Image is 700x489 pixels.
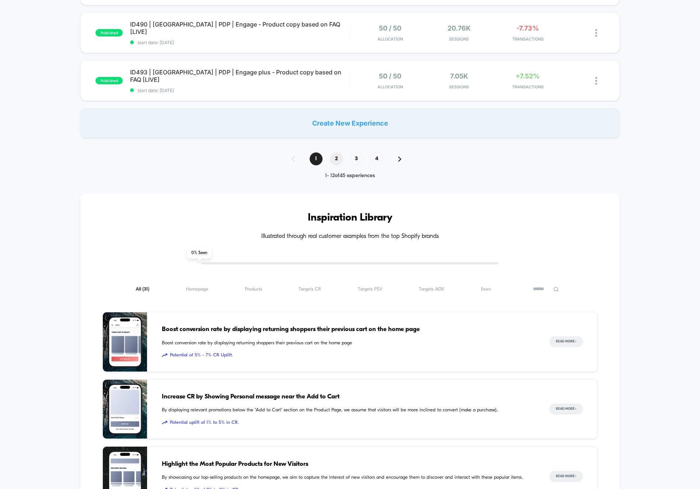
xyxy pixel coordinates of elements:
[130,88,349,93] span: start date: [DATE]
[370,152,383,165] span: 4
[103,380,147,439] img: By displaying relevant promotions below the "Add to Cart" section on the Product Page, we assume ...
[379,24,401,32] span: 50 / 50
[162,392,534,402] span: Increase CR by Showing Personal message near the Add to Cart
[80,108,619,138] div: Create New Experience
[419,286,444,292] span: Targets AOV
[358,286,382,292] span: Targets PSV
[130,68,349,83] span: ID493 | [GEOGRAPHIC_DATA] | PDP | Engage plus - Product copy based on FAQ [LIVE]
[595,29,597,37] img: close
[398,156,401,162] img: pagination forward
[162,407,534,414] span: By displaying relevant promotions below the "Add to Cart" section on the Product Page, we assume ...
[549,471,583,482] button: Read More>
[162,460,534,469] span: Highlight the Most Popular Products for New Visitors
[549,404,583,415] button: Read More>
[426,84,492,89] span: Sessions
[447,24,471,32] span: 20.76k
[95,29,123,36] span: published
[299,286,321,292] span: Targets CR
[187,247,212,258] span: 0 % Seen
[284,173,416,179] div: 1 - 12 of 45 experiences
[310,152,323,165] span: 1
[330,152,343,165] span: 2
[102,233,597,240] h4: Illustrated through real customer examples from the top Shopify brands
[162,340,534,347] span: Boost conversion rate by displaying returning shoppers their previous cart on the home page
[481,286,491,292] span: Seen
[142,287,149,292] span: ( 31 )
[450,72,468,80] span: 7.05k
[102,212,597,224] h3: Inspiration Library
[245,286,262,292] span: Products
[495,84,560,89] span: TRANSACTIONS
[495,36,560,42] span: TRANSACTIONS
[516,72,540,80] span: +7.52%
[103,312,147,372] img: Boost conversion rate by displaying returning shoppers their previous cart on the home page
[377,36,403,42] span: Allocation
[350,152,363,165] span: 3
[186,286,208,292] span: Homepage
[130,40,349,45] span: start date: [DATE]
[595,77,597,85] img: close
[516,24,539,32] span: -7.73%
[162,474,534,481] span: By showcasing our top-selling products on the homepage, we aim to capture the interest of new vis...
[136,286,149,292] span: All
[162,325,534,334] span: Boost conversion rate by displaying returning shoppers their previous cart on the home page
[377,84,403,89] span: Allocation
[162,352,534,359] span: Potential of 5% - 7% CR Uplift.
[426,36,492,42] span: Sessions
[549,336,583,347] button: Read More>
[95,77,123,84] span: published
[162,419,534,426] span: Potential uplift of 1% to 5% in CR.
[130,21,349,35] span: ID490 | [GEOGRAPHIC_DATA] | PDP | Engage - Product copy based on FAQ [LIVE]
[379,72,401,80] span: 50 / 50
